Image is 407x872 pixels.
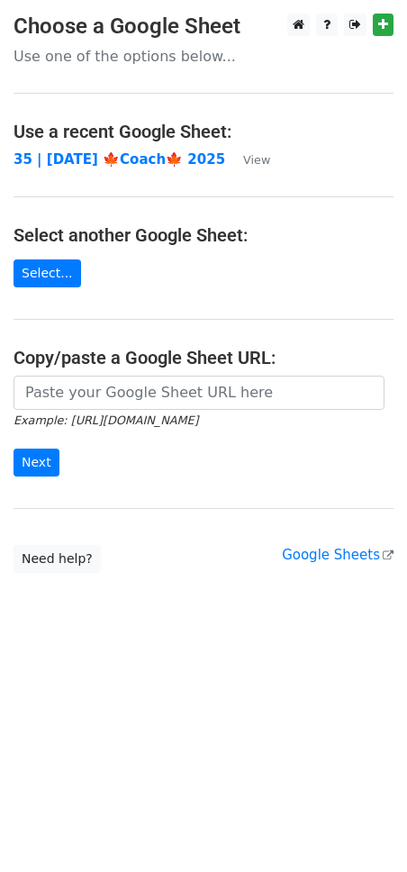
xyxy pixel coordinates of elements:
h4: Select another Google Sheet: [14,224,393,246]
a: Google Sheets [282,547,393,563]
small: Example: [URL][DOMAIN_NAME] [14,413,198,427]
h4: Copy/paste a Google Sheet URL: [14,347,393,368]
a: Select... [14,259,81,287]
input: Next [14,449,59,477]
a: View [225,151,270,168]
a: 35 | [DATE] 🍁Coach🍁 2025 [14,151,225,168]
p: Use one of the options below... [14,47,393,66]
a: Need help? [14,545,101,573]
input: Paste your Google Sheet URL here [14,376,384,410]
h3: Choose a Google Sheet [14,14,393,40]
h4: Use a recent Google Sheet: [14,121,393,142]
small: View [243,153,270,167]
